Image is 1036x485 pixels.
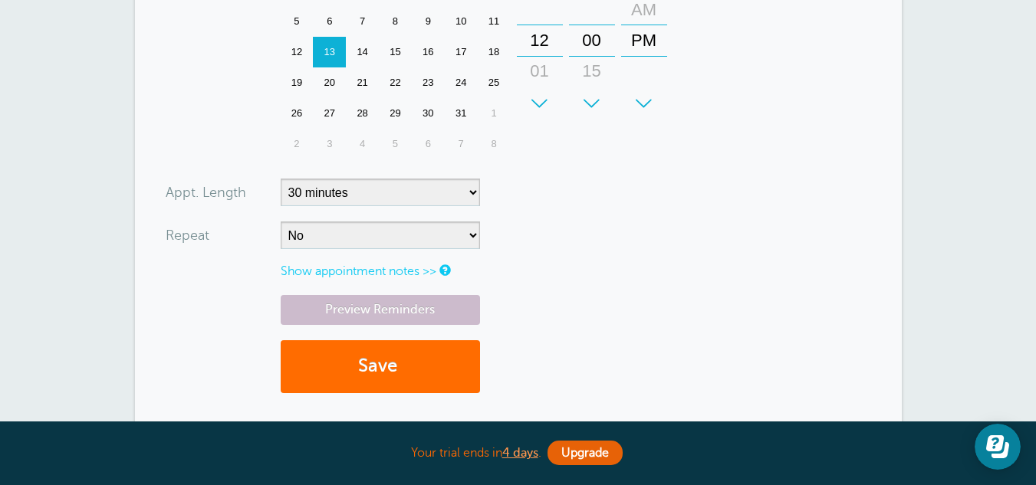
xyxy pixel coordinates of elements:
div: 16 [412,37,445,67]
div: Saturday, October 11 [478,6,511,37]
div: 01 [521,56,558,87]
div: 00 [574,25,610,56]
div: 14 [346,37,379,67]
div: Monday, October 6 [313,6,346,37]
a: Preview Reminders [281,295,480,325]
div: 26 [281,98,314,129]
div: 7 [346,6,379,37]
div: 18 [478,37,511,67]
div: 02 [521,87,558,117]
div: Sunday, October 12 [281,37,314,67]
div: 6 [313,6,346,37]
div: 23 [412,67,445,98]
div: 27 [313,98,346,129]
label: Appt. Length [166,185,246,199]
div: 24 [445,67,478,98]
div: Friday, November 7 [445,129,478,159]
div: Wednesday, October 8 [379,6,412,37]
a: Upgrade [548,441,623,465]
div: 12 [281,37,314,67]
a: 4 days [502,446,538,460]
div: Saturday, November 8 [478,129,511,159]
div: 8 [379,6,412,37]
div: Sunday, October 19 [281,67,314,98]
div: PM [626,25,663,56]
div: Monday, October 20 [313,67,346,98]
div: 28 [346,98,379,129]
div: 6 [412,129,445,159]
a: Notes are for internal use only, and are not visible to your clients. [439,265,449,275]
div: 3 [313,129,346,159]
div: 21 [346,67,379,98]
div: 8 [478,129,511,159]
div: Thursday, October 23 [412,67,445,98]
div: 2 [281,129,314,159]
div: Tuesday, October 28 [346,98,379,129]
div: Monday, October 27 [313,98,346,129]
div: 5 [281,6,314,37]
div: Thursday, October 9 [412,6,445,37]
div: 22 [379,67,412,98]
div: Monday, November 3 [313,129,346,159]
div: 10 [445,6,478,37]
div: 20 [313,67,346,98]
div: Wednesday, October 22 [379,67,412,98]
a: Show appointment notes >> [281,264,436,278]
div: 30 [412,98,445,129]
div: Friday, October 31 [445,98,478,129]
div: Thursday, October 30 [412,98,445,129]
div: Sunday, October 26 [281,98,314,129]
div: 19 [281,67,314,98]
div: 17 [445,37,478,67]
div: 11 [478,6,511,37]
div: 5 [379,129,412,159]
div: 4 [346,129,379,159]
div: Your trial ends in . [135,437,902,470]
button: Save [281,340,480,393]
div: Wednesday, October 29 [379,98,412,129]
div: Tuesday, October 21 [346,67,379,98]
div: Wednesday, November 5 [379,129,412,159]
div: 15 [379,37,412,67]
div: 1 [478,98,511,129]
div: Thursday, October 16 [412,37,445,67]
div: Sunday, October 5 [281,6,314,37]
div: 29 [379,98,412,129]
div: Tuesday, October 14 [346,37,379,67]
label: Repeat [166,228,209,242]
div: Wednesday, October 15 [379,37,412,67]
div: Thursday, November 6 [412,129,445,159]
div: 31 [445,98,478,129]
div: 9 [412,6,445,37]
iframe: Resource center [975,424,1021,470]
div: Saturday, November 1 [478,98,511,129]
div: Friday, October 10 [445,6,478,37]
div: Sunday, November 2 [281,129,314,159]
div: 12 [521,25,558,56]
div: Friday, October 17 [445,37,478,67]
div: 13 [313,37,346,67]
div: Tuesday, October 7 [346,6,379,37]
div: 30 [574,87,610,117]
div: Saturday, October 18 [478,37,511,67]
div: 7 [445,129,478,159]
div: Tuesday, November 4 [346,129,379,159]
div: Saturday, October 25 [478,67,511,98]
div: Monday, October 13 [313,37,346,67]
div: 25 [478,67,511,98]
div: Friday, October 24 [445,67,478,98]
div: 15 [574,56,610,87]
